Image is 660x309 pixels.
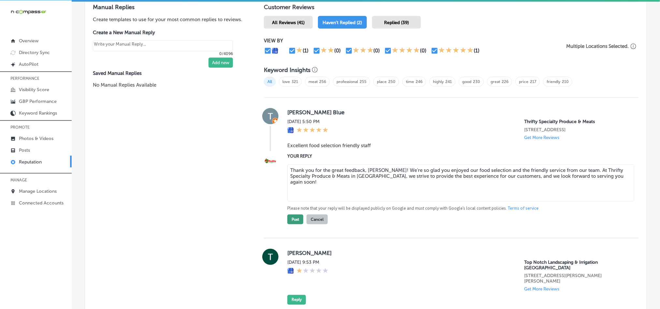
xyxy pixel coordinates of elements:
[287,250,628,256] label: [PERSON_NAME]
[19,189,57,194] p: Manage Locations
[524,119,628,124] p: Thrifty Specialty Produce & Meats
[287,143,628,148] blockquote: Excellent food selection friendly staff
[19,200,64,206] p: Connected Accounts
[208,58,233,68] button: Add new
[262,153,279,169] img: Image
[433,79,444,84] a: highly
[547,79,560,84] a: friendly
[321,47,334,55] div: 2 Stars
[566,43,629,49] p: Multiple Locations Selected.
[287,260,328,265] label: [DATE] 9:53 PM
[473,79,480,84] a: 230
[19,159,42,165] p: Reputation
[19,136,53,141] p: Photos & Videos
[93,4,243,11] h3: Manual Replies
[406,79,414,84] a: time
[264,38,564,44] p: VIEW BY
[19,50,50,55] p: Directory Sync
[19,110,57,116] p: Keyword Rankings
[524,273,628,284] p: 6745 Old Dixie Hwy
[384,20,409,25] span: Replied (39)
[296,47,303,55] div: 1 Star
[508,205,538,211] a: Terms of service
[416,79,423,84] a: 246
[264,66,310,74] h3: Keyword Insights
[292,79,298,84] a: 321
[491,79,500,84] a: great
[19,99,57,104] p: GBP Performance
[264,4,639,13] h1: Customer Reviews
[524,287,559,292] p: Get More Reviews
[374,48,380,54] div: (0)
[524,135,559,140] p: Get More Reviews
[93,70,243,76] label: Saved Manual Replies
[296,127,328,134] div: 5 Stars
[19,147,30,153] p: Posts
[502,79,509,84] a: 226
[519,79,528,84] a: price
[287,164,634,202] textarea: Thank you for the great feedback, [PERSON_NAME]! We're so glad you enjoyed our food selection and...
[93,51,233,56] p: 0/4096
[287,119,328,124] label: [DATE] 5:50 PM
[287,109,628,116] label: [PERSON_NAME] Blue
[530,79,536,84] a: 217
[303,48,308,54] div: (1)
[93,30,233,35] label: Create a New Manual Reply
[93,16,243,23] p: Create templates to use for your most common replies to reviews.
[10,9,46,15] img: 660ab0bf-5cc7-4cb8-ba1c-48b5ae0f18e60NCTV_CLogo_TV_Black_-500x88.png
[337,79,358,84] a: professional
[319,79,326,84] a: 256
[19,38,38,44] p: Overview
[377,79,387,84] a: place
[19,62,38,67] p: AutoPilot
[392,47,420,55] div: 4 Stars
[445,79,452,84] a: 241
[264,77,276,87] span: All
[308,79,318,84] a: meat
[287,295,306,305] button: Reply
[323,20,362,25] span: Haven't Replied (2)
[93,81,243,89] p: No Manual Replies Available
[307,215,328,224] button: Cancel
[296,268,328,275] div: 1 Star
[287,154,628,159] label: YOUR REPLY
[388,79,395,84] a: 250
[287,215,303,224] button: Post
[360,79,366,84] a: 255
[93,40,233,51] textarea: Create your Quick Reply
[438,47,474,55] div: 5 Stars
[462,79,471,84] a: good
[272,20,305,25] span: All Reviews (41)
[353,47,374,55] div: 3 Stars
[334,48,341,54] div: (0)
[420,48,426,54] div: (0)
[474,48,480,54] div: (1)
[524,260,628,271] p: Top Notch Landscaping & Irrigation Vero Beach
[282,79,290,84] a: love
[524,127,628,133] p: 2135 Palm Bay Rd NE
[19,87,49,92] p: Visibility Score
[287,205,628,211] p: Please note that your reply will be displayed publicly on Google and must comply with Google's lo...
[562,79,569,84] a: 210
